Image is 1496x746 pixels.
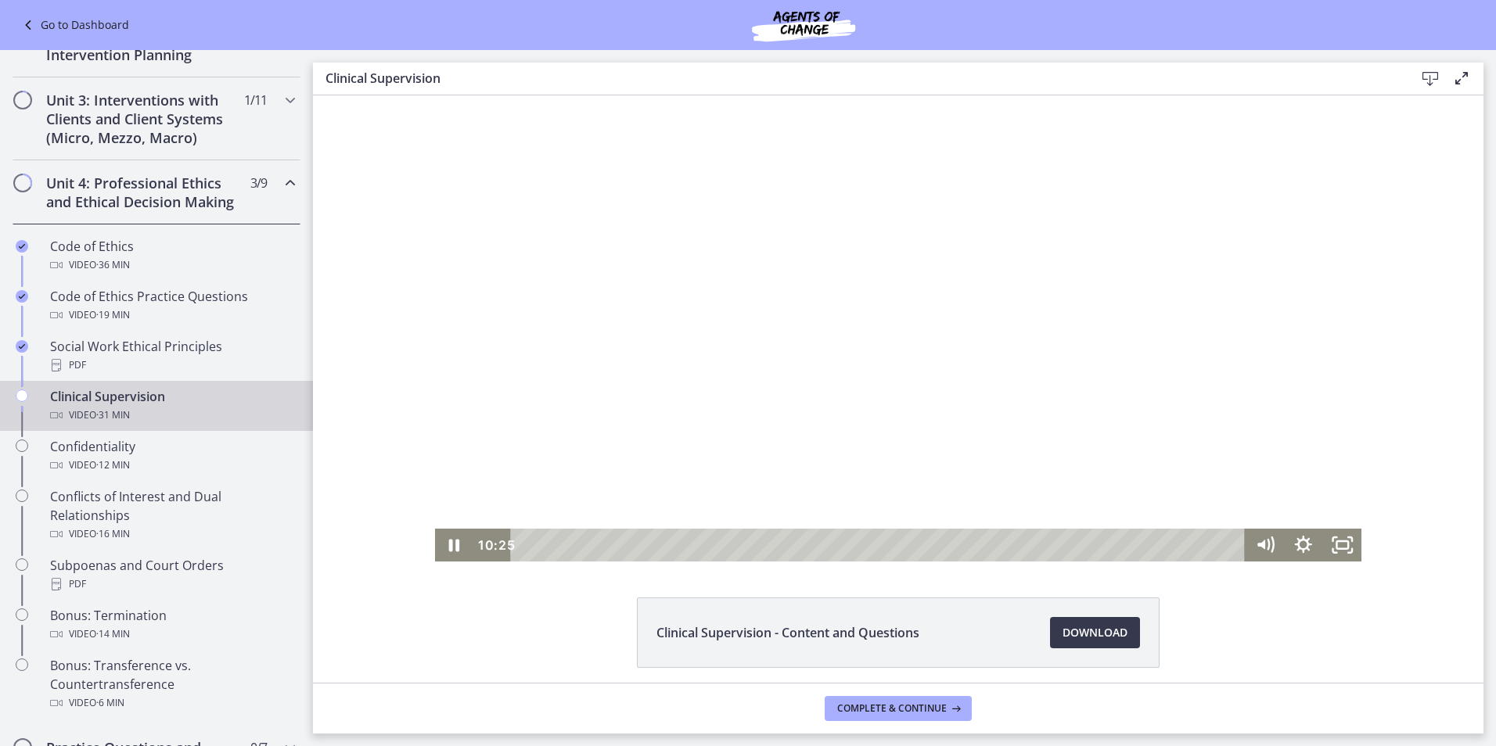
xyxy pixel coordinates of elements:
[837,702,947,715] span: Complete & continue
[16,340,28,353] i: Completed
[50,606,294,644] div: Bonus: Termination
[16,290,28,303] i: Completed
[50,406,294,425] div: Video
[825,696,972,721] button: Complete & continue
[16,240,28,253] i: Completed
[19,16,129,34] a: Go to Dashboard
[50,437,294,475] div: Confidentiality
[96,625,130,644] span: · 14 min
[96,694,124,712] span: · 6 min
[50,387,294,425] div: Clinical Supervision
[50,237,294,274] div: Code of Ethics
[50,256,294,274] div: Video
[50,456,294,475] div: Video
[50,306,294,325] div: Video
[96,525,130,543] span: · 16 min
[1050,617,1140,648] a: Download
[313,95,1483,561] iframe: Video Lesson
[96,456,130,475] span: · 12 min
[96,306,130,325] span: · 19 min
[50,656,294,712] div: Bonus: Transference vs. Countertransference
[972,433,1010,466] button: Show settings menu
[710,6,897,44] img: Agents of Change
[50,525,294,543] div: Video
[50,287,294,325] div: Code of Ethics Practice Questions
[656,623,919,642] span: Clinical Supervision - Content and Questions
[50,556,294,594] div: Subpoenas and Court Orders
[50,575,294,594] div: PDF
[46,174,237,211] h2: Unit 4: Professional Ethics and Ethical Decision Making
[50,694,294,712] div: Video
[50,356,294,375] div: PDF
[50,487,294,543] div: Conflicts of Interest and Dual Relationships
[1010,433,1048,466] button: Fullscreen
[50,625,294,644] div: Video
[1063,623,1127,642] span: Download
[50,337,294,375] div: Social Work Ethical Principles
[325,69,1390,88] h3: Clinical Supervision
[933,433,971,466] button: Mute
[96,256,130,274] span: · 36 min
[250,174,267,192] span: 3 / 9
[244,91,267,109] span: 1 / 11
[96,406,130,425] span: · 31 min
[46,91,237,147] h2: Unit 3: Interventions with Clients and Client Systems (Micro, Mezzo, Macro)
